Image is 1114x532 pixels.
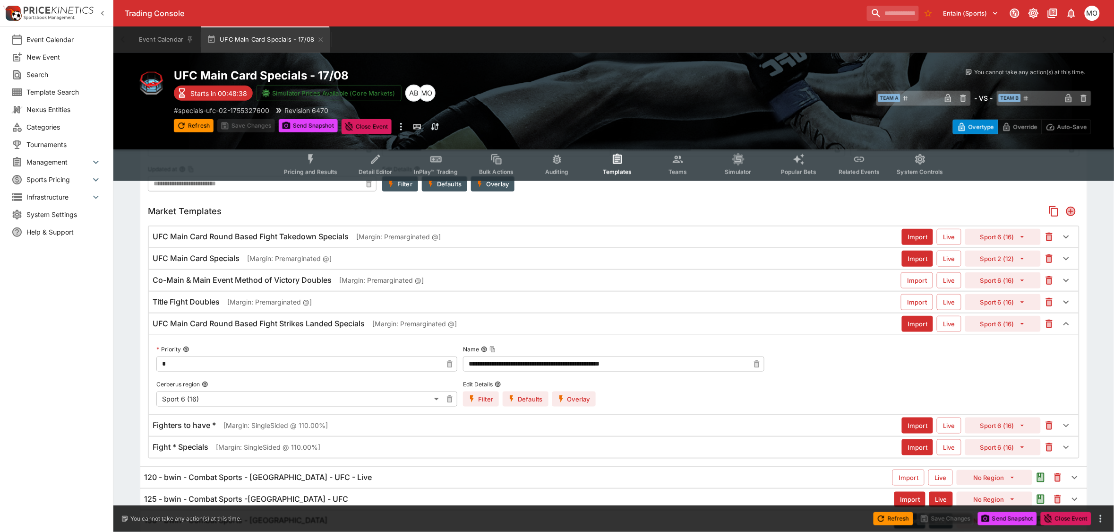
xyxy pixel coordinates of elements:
img: mma.png [136,68,166,98]
button: Import [901,272,933,288]
div: Trading Console [125,9,863,18]
button: No Bookmarks [921,6,936,21]
span: Popular Bets [781,168,816,175]
button: Import [901,294,933,310]
button: Overlay [552,392,596,407]
span: Template Search [26,87,102,97]
span: Templates [603,168,632,175]
button: No Region [957,470,1032,485]
p: Priority [156,345,181,353]
button: Live [937,229,961,245]
span: Simulator [725,168,752,175]
span: InPlay™ Trading [414,168,458,175]
button: Import [902,439,933,455]
button: This will delete the selected template. You will still need to Save Template changes to commit th... [1049,469,1066,486]
span: New Event [26,52,102,62]
p: Starts in 00:48:38 [190,88,247,98]
p: Edit Details [463,380,493,388]
button: Copy To Clipboard [489,346,496,353]
p: Name [463,345,479,353]
span: Categories [26,122,102,132]
button: Priority [183,346,189,353]
button: Refresh [174,119,214,132]
span: Sports Pricing [26,174,90,184]
p: Revision 6470 [284,105,328,115]
button: Select Tenant [938,6,1004,21]
div: Mark O'Loughlan [419,85,436,102]
h6: Co-Main & Main Event Method of Victory Doubles [153,275,332,285]
button: Mark O'Loughlan [1082,3,1103,24]
p: [Margin: Premarginated @] [247,253,332,263]
button: more [1095,513,1106,524]
p: Auto-Save [1057,122,1087,132]
p: [Margin: Premarginated @] [372,319,457,329]
button: Edit Details [495,381,501,388]
button: Overlay [471,176,514,192]
button: Import [902,251,933,267]
span: Teams [668,168,687,175]
h6: 125 - bwin - Combat Sports -[GEOGRAPHIC_DATA] - UFC [144,494,348,504]
div: Event type filters [276,148,951,181]
h6: - VS - [975,93,993,103]
p: [Margin: Premarginated @] [356,232,441,242]
h6: 120 - bwin - Combat Sports - [GEOGRAPHIC_DATA] - UFC - Live [144,472,372,482]
button: Notifications [1063,5,1080,22]
button: Sport 6 (16) [965,418,1041,434]
p: [Margin: Premarginated @] [339,275,424,285]
button: Override [998,120,1042,134]
button: Filter [463,392,499,407]
span: Auditing [545,168,568,175]
p: Override [1013,122,1037,132]
span: Tournaments [26,140,102,149]
h6: Fighters to have * [153,420,216,430]
button: more [395,119,407,134]
p: [Margin: SingleSided @ 110.00%] [223,420,328,430]
button: Filter [382,176,418,192]
span: Pricing and Results [284,168,338,175]
button: Sport 2 (12) [965,251,1041,267]
span: Detail Editor [359,168,392,175]
button: Copy Market Templates [1045,203,1063,220]
input: search [867,6,919,21]
button: Cerberus region [202,381,208,388]
button: Send Snapshot [279,119,338,132]
h2: Copy To Clipboard [174,68,633,83]
button: Import [892,470,925,486]
h6: UFC Main Card Round Based Fight Strikes Landed Specials [153,319,365,329]
button: Import [902,229,933,245]
span: Help & Support [26,227,102,237]
button: UFC Main Card Specials - 17/08 [201,26,330,53]
button: Simulator Prices Available (Core Markets) [257,85,402,101]
p: Cerberus region [156,380,200,388]
span: Team A [878,94,900,102]
button: Defaults [422,176,467,192]
div: Mark O'Loughlan [1085,6,1100,21]
p: [Margin: SingleSided @ 110.00%] [216,442,320,452]
p: You cannot take any action(s) at this time. [975,68,1086,77]
button: Auto-Save [1042,120,1091,134]
button: Live [937,272,961,288]
div: Alex Bothe [405,85,422,102]
h6: UFC Main Card Specials [153,253,240,263]
h6: Fight * Specials [153,442,208,452]
button: No Region [957,492,1032,507]
button: Defaults [503,392,548,407]
button: Toggle light/dark mode [1025,5,1042,22]
button: Import [894,492,925,507]
span: Bulk Actions [479,168,514,175]
button: Import [902,418,933,434]
button: Live [937,294,961,310]
button: Close Event [1041,512,1091,525]
button: This will delete the selected template. You will still need to Save Template changes to commit th... [1049,491,1066,508]
button: Sport 6 (16) [965,272,1041,288]
h5: Market Templates [148,206,222,217]
button: Import [902,316,933,332]
span: Related Events [839,168,880,175]
span: Event Calendar [26,35,102,44]
p: Copy To Clipboard [174,105,269,115]
div: Sport 6 (16) [156,392,442,407]
span: System Settings [26,209,102,219]
button: Refresh [874,512,913,525]
button: Add [1063,203,1080,220]
button: Live [929,492,953,507]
